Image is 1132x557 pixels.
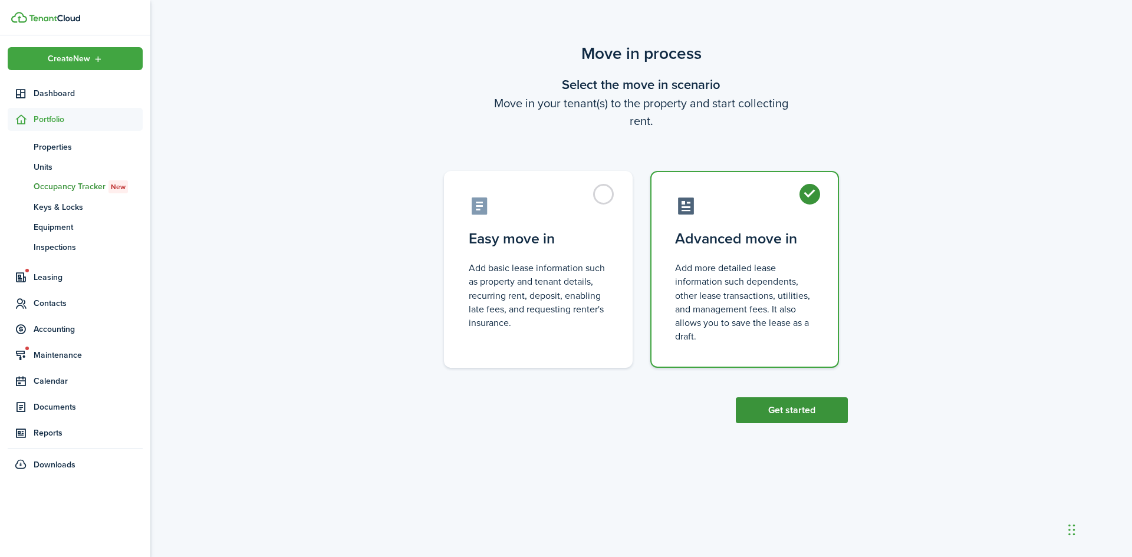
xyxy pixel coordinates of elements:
[8,47,143,70] button: Open menu
[435,94,848,130] wizard-step-header-description: Move in your tenant(s) to the property and start collecting rent.
[8,197,143,217] a: Keys & Locks
[34,427,143,439] span: Reports
[1068,512,1075,548] div: Drag
[469,228,608,249] control-radio-card-title: Easy move in
[34,271,143,284] span: Leasing
[34,297,143,309] span: Contacts
[34,401,143,413] span: Documents
[34,180,143,193] span: Occupancy Tracker
[34,221,143,233] span: Equipment
[8,82,143,105] a: Dashboard
[8,177,143,197] a: Occupancy TrackerNew
[1065,500,1124,557] iframe: Chat Widget
[675,261,814,343] control-radio-card-description: Add more detailed lease information such dependents, other lease transactions, utilities, and man...
[8,137,143,157] a: Properties
[34,349,143,361] span: Maintenance
[34,161,143,173] span: Units
[34,201,143,213] span: Keys & Locks
[34,375,143,387] span: Calendar
[48,55,90,63] span: Create New
[8,237,143,257] a: Inspections
[469,261,608,329] control-radio-card-description: Add basic lease information such as property and tenant details, recurring rent, deposit, enablin...
[675,228,814,249] control-radio-card-title: Advanced move in
[736,397,848,423] button: Get started
[111,182,126,192] span: New
[34,87,143,100] span: Dashboard
[34,459,75,471] span: Downloads
[8,157,143,177] a: Units
[11,12,27,23] img: TenantCloud
[435,75,848,94] wizard-step-header-title: Select the move in scenario
[8,421,143,444] a: Reports
[8,217,143,237] a: Equipment
[29,15,80,22] img: TenantCloud
[435,41,848,66] scenario-title: Move in process
[34,241,143,253] span: Inspections
[34,113,143,126] span: Portfolio
[34,141,143,153] span: Properties
[34,323,143,335] span: Accounting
